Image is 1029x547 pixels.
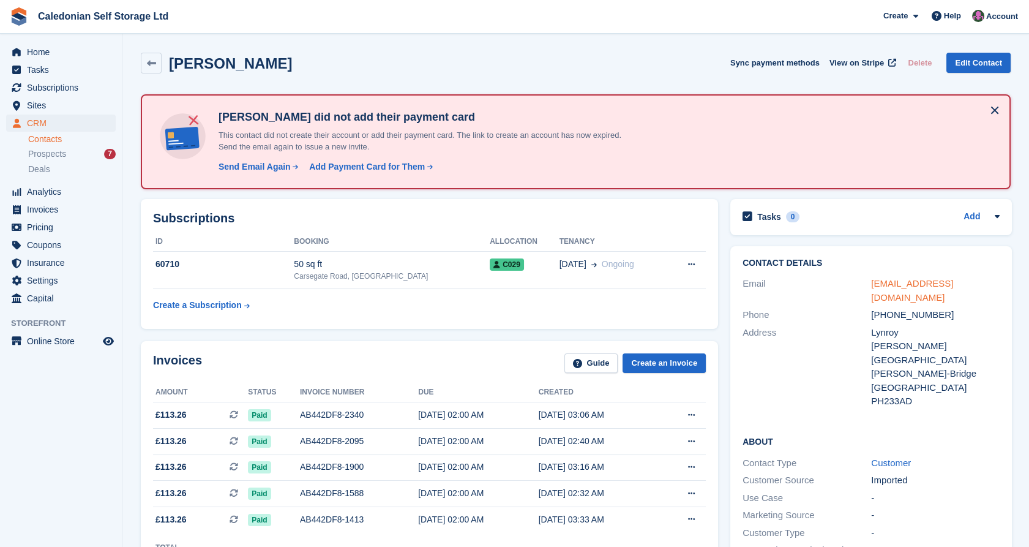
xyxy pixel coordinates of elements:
[743,326,871,409] div: Address
[490,232,559,252] th: Allocation
[248,436,271,448] span: Paid
[153,383,248,402] th: Amount
[27,115,100,132] span: CRM
[28,163,116,176] a: Deals
[219,160,291,173] div: Send Email Again
[11,317,122,330] span: Storefront
[825,53,899,73] a: View on Stripe
[294,258,490,271] div: 50 sq ft
[248,409,271,421] span: Paid
[946,53,1011,73] a: Edit Contact
[871,278,953,303] a: [EMAIL_ADDRESS][DOMAIN_NAME]
[757,211,781,222] h2: Tasks
[871,508,1000,522] div: -
[248,488,271,500] span: Paid
[27,219,100,236] span: Pricing
[418,383,538,402] th: Due
[743,258,1000,268] h2: Contact Details
[27,97,100,114] span: Sites
[743,491,871,505] div: Use Case
[743,508,871,522] div: Marketing Source
[829,57,884,69] span: View on Stripe
[27,201,100,218] span: Invoices
[883,10,908,22] span: Create
[871,526,1000,540] div: -
[418,461,538,473] div: [DATE] 02:00 AM
[964,210,980,224] a: Add
[6,272,116,289] a: menu
[6,290,116,307] a: menu
[155,435,187,448] span: £113.26
[871,458,911,468] a: Customer
[490,258,524,271] span: C029
[27,79,100,96] span: Subscriptions
[6,183,116,200] a: menu
[27,183,100,200] span: Analytics
[153,232,294,252] th: ID
[871,491,1000,505] div: -
[104,149,116,159] div: 7
[248,383,300,402] th: Status
[743,277,871,304] div: Email
[153,211,706,225] h2: Subscriptions
[300,383,418,402] th: Invoice number
[418,487,538,500] div: [DATE] 02:00 AM
[6,97,116,114] a: menu
[155,513,187,526] span: £113.26
[871,381,1000,395] div: [GEOGRAPHIC_DATA]
[871,308,1000,322] div: [PHONE_NUMBER]
[6,201,116,218] a: menu
[972,10,984,22] img: Lois Holling
[743,456,871,470] div: Contact Type
[564,353,618,374] a: Guide
[27,333,100,350] span: Online Store
[300,487,418,500] div: AB442DF8-1588
[602,259,634,269] span: Ongoing
[155,487,187,500] span: £113.26
[157,110,209,162] img: no-card-linked-e7822e413c904bf8b177c4d89f31251c4716f9871600ec3ca5bfc59e148c83f4.svg
[418,513,538,526] div: [DATE] 02:00 AM
[300,513,418,526] div: AB442DF8-1413
[623,353,706,374] a: Create an Invoice
[743,308,871,322] div: Phone
[27,272,100,289] span: Settings
[28,148,66,160] span: Prospects
[6,79,116,96] a: menu
[33,6,173,26] a: Caledonian Self Storage Ltd
[743,435,1000,447] h2: About
[10,7,28,26] img: stora-icon-8386f47178a22dfd0bd8f6a31ec36ba5ce8667c1dd55bd0f319d3a0aa187defe.svg
[539,435,659,448] div: [DATE] 02:40 AM
[27,43,100,61] span: Home
[6,61,116,78] a: menu
[6,115,116,132] a: menu
[27,254,100,271] span: Insurance
[27,61,100,78] span: Tasks
[6,333,116,350] a: menu
[539,461,659,473] div: [DATE] 03:16 AM
[786,211,800,222] div: 0
[101,334,116,349] a: Preview store
[27,236,100,254] span: Coupons
[6,236,116,254] a: menu
[743,473,871,488] div: Customer Source
[304,160,434,173] a: Add Payment Card for Them
[730,53,820,73] button: Sync payment methods
[418,435,538,448] div: [DATE] 02:00 AM
[539,383,659,402] th: Created
[248,514,271,526] span: Paid
[300,409,418,421] div: AB442DF8-2340
[903,53,937,73] button: Delete
[294,232,490,252] th: Booking
[539,513,659,526] div: [DATE] 03:33 AM
[153,353,202,374] h2: Invoices
[214,129,642,153] p: This contact did not create their account or add their payment card. The link to create an accoun...
[418,409,538,421] div: [DATE] 02:00 AM
[871,473,1000,488] div: Imported
[743,526,871,540] div: Customer Type
[28,134,116,145] a: Contacts
[944,10,961,22] span: Help
[294,271,490,282] div: Carsegate Road, [GEOGRAPHIC_DATA]
[986,10,1018,23] span: Account
[155,461,187,473] span: £113.26
[871,326,1000,340] div: Lynroy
